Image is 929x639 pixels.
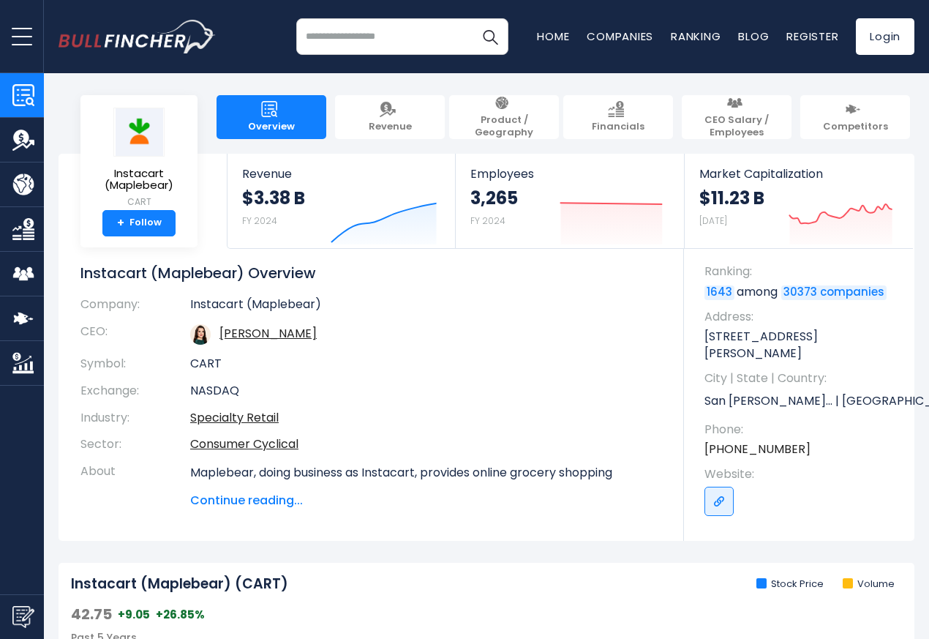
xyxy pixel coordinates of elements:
p: San [PERSON_NAME]... | [GEOGRAPHIC_DATA] | US [704,391,900,413]
span: Product / Geography [456,114,552,139]
a: [PHONE_NUMBER] [704,441,810,457]
button: Search [472,18,508,55]
strong: $11.23 B [699,187,764,209]
strong: $3.38 B [242,187,305,209]
a: Companies [587,29,653,44]
span: City | State | Country: [704,370,900,386]
a: Overview [217,95,326,139]
span: Employees [470,167,669,181]
span: Address: [704,309,900,325]
p: [STREET_ADDRESS][PERSON_NAME] [704,329,900,362]
a: Go to link [704,487,734,516]
li: Stock Price [756,578,824,591]
a: Revenue $3.38 B FY 2024 [227,154,455,248]
a: +Follow [102,210,176,236]
small: FY 2024 [242,214,277,227]
th: Industry: [80,405,190,432]
small: FY 2024 [470,214,505,227]
a: Home [537,29,569,44]
a: Employees 3,265 FY 2024 [456,154,683,248]
span: +26.85% [156,608,205,622]
span: Financials [592,121,644,133]
span: Overview [248,121,295,133]
a: Login [856,18,914,55]
a: 1643 [704,285,734,300]
img: fidji-simo.jpg [190,324,211,345]
td: CART [190,351,662,378]
a: Product / Geography [449,95,559,139]
span: Competitors [823,121,888,133]
span: +9.05 [118,608,150,622]
p: Maplebear, doing business as Instacart, provides online grocery shopping services to households i... [190,464,662,587]
strong: 3,265 [470,187,518,209]
p: among [704,284,900,300]
td: Instacart (Maplebear) [190,297,662,318]
a: Register [786,29,838,44]
li: Volume [843,578,895,591]
th: Exchange: [80,378,190,405]
a: Specialty Retail [190,409,279,426]
th: About [80,458,190,509]
span: Ranking: [704,264,900,280]
a: Go to homepage [59,20,216,53]
small: [DATE] [699,214,727,227]
span: Website: [704,466,900,482]
a: Competitors [800,95,910,139]
th: Sector: [80,431,190,458]
a: Blog [738,29,769,44]
a: Revenue [335,95,445,139]
th: Company: [80,297,190,318]
a: Market Capitalization $11.23 B [DATE] [685,154,913,248]
img: bullfincher logo [59,20,216,53]
a: 30373 companies [781,285,887,300]
td: NASDAQ [190,378,662,405]
h2: Instacart (Maplebear) (CART) [71,575,288,594]
th: Symbol: [80,351,190,378]
span: Revenue [369,121,412,133]
a: Consumer Cyclical [190,436,298,452]
span: Revenue [242,167,440,181]
a: Instacart (Maplebear) CART [91,107,187,210]
span: Market Capitalization [699,167,898,181]
span: CEO Salary / Employees [689,114,784,139]
th: CEO: [80,318,190,351]
a: Financials [563,95,673,139]
small: CART [92,195,186,209]
h1: Instacart (Maplebear) Overview [80,264,662,283]
a: Ranking [671,29,721,44]
span: Instacart (Maplebear) [92,168,186,192]
a: CEO Salary / Employees [682,95,791,139]
a: ceo [219,325,317,342]
strong: + [117,217,124,230]
span: Continue reading... [190,492,662,509]
span: 42.75 [71,605,112,624]
span: Phone: [704,422,900,438]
